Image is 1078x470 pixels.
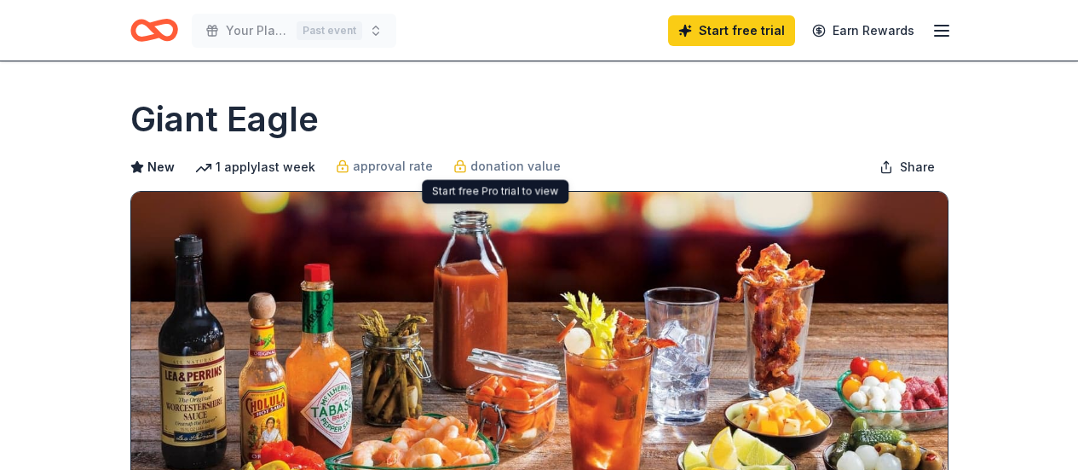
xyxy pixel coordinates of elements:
[453,156,561,177] a: donation value
[226,20,290,41] span: Your Placeholder Event
[297,21,362,40] div: Past event
[900,157,935,177] span: Share
[353,156,433,177] span: approval rate
[192,14,396,48] button: Your Placeholder EventPast event
[668,15,795,46] a: Start free trial
[147,157,175,177] span: New
[866,150,948,184] button: Share
[130,96,319,143] h1: Giant Eagle
[336,156,433,177] a: approval rate
[422,180,568,204] div: Start free Pro trial to view
[470,156,561,177] span: donation value
[195,157,315,177] div: 1 apply last week
[802,15,925,46] a: Earn Rewards
[130,10,178,50] a: Home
